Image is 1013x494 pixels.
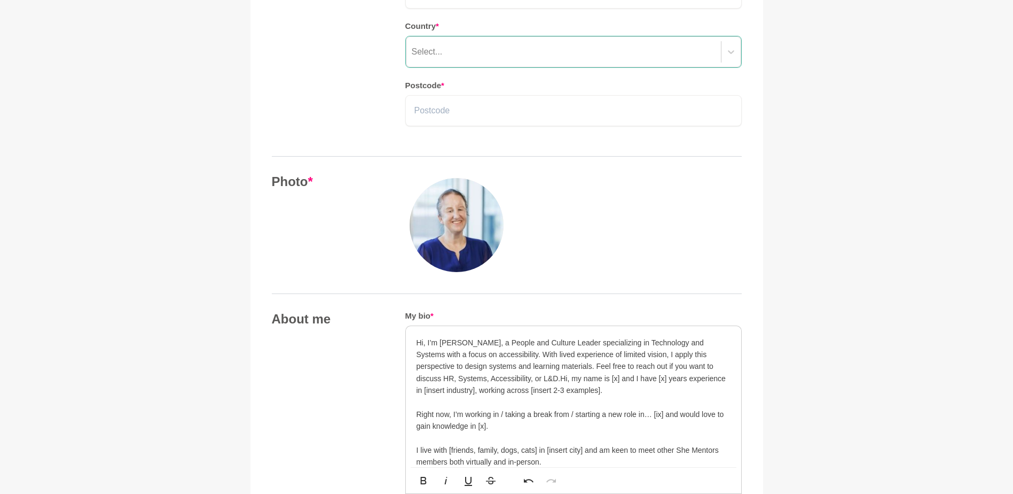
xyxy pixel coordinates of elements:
[405,81,742,91] h5: Postcode
[405,311,742,321] h5: My bio
[272,311,384,327] h4: About me
[417,444,731,468] p: I live with [friends, family, dogs, cats] in [insert city] and am keen to meet other She Mentors ...
[541,470,561,491] button: Redo (Ctrl+Shift+Z)
[405,21,742,32] h5: Country
[417,337,731,397] p: Hi, I’m [PERSON_NAME], a People and Culture Leader specializing in Technology and Systems with a ...
[272,174,384,190] h4: Photo
[519,470,539,491] button: Undo (Ctrl+Z)
[405,95,742,126] input: Postcode
[412,45,443,58] div: Select...
[417,408,731,433] p: Right now, I’m working in / taking a break from / starting a new role in… [ix] and would love to ...
[458,470,478,491] button: Underline (Ctrl+U)
[413,470,434,491] button: Bold (Ctrl+B)
[481,470,501,491] button: Strikethrough (Ctrl+S)
[436,470,456,491] button: Italic (Ctrl+I)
